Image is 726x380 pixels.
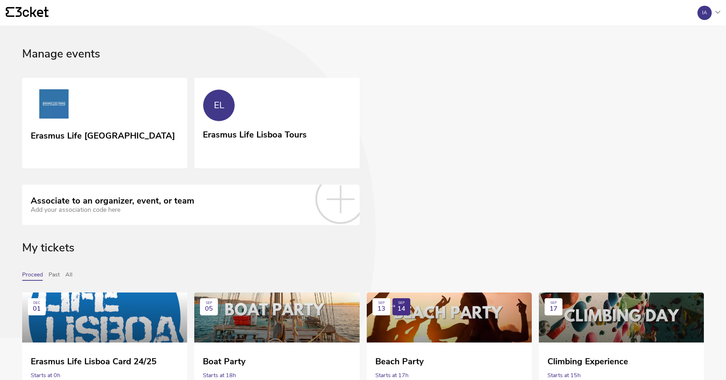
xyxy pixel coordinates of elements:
[22,47,704,78] div: Manage events
[203,351,351,367] div: Boat Party
[214,100,224,111] div: EL
[6,7,14,17] g: {' '}
[194,78,359,167] a: EL Erasmus Life Lisboa Tours
[22,78,187,169] a: Erasmus Life Lisboa Erasmus Life [GEOGRAPHIC_DATA]
[31,89,77,121] img: Erasmus Life Lisboa
[375,351,523,367] div: Beach Party
[49,271,60,281] button: Past
[547,351,695,367] div: Climbing Experience
[377,305,385,312] span: 13
[203,127,307,140] div: Erasmus Life Lisboa Tours
[22,185,360,225] a: Associate to an organizer, event, or team Add your association code here
[550,301,557,305] div: SEP
[397,305,405,312] span: 14
[31,196,194,206] div: Associate to an organizer, event, or team
[31,128,175,141] div: Erasmus Life [GEOGRAPHIC_DATA]
[205,305,213,312] span: 05
[206,301,212,305] div: SEP
[6,7,49,19] a: {' '}
[22,271,43,281] button: Proceed
[378,301,385,305] div: SEP
[33,301,40,305] div: DEC
[31,206,194,214] div: Add your association code here
[65,271,72,281] button: All
[550,305,557,312] span: 17
[398,301,405,305] div: SEP
[22,241,704,272] div: My tickets
[33,305,41,312] span: 01
[31,351,179,367] div: Erasmus Life Lisboa Card 24/25
[702,10,707,16] div: IA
